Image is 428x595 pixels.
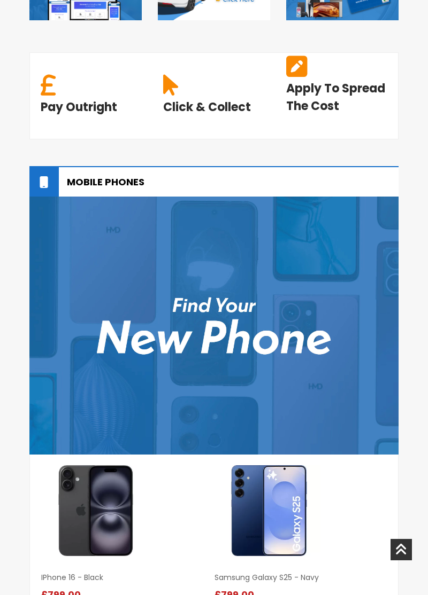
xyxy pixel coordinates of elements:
h6: Click & Collect [163,98,251,116]
img: single-product [218,465,320,556]
img: single-product [44,465,147,556]
a: Samsung Galaxy S25 - Navy [215,572,388,583]
h6: Pay Outright [41,98,117,116]
a: iPhone 16 - Black [41,572,215,583]
h6: Apply To Spread The Cost [286,80,387,115]
h2: Mobile Phones [29,167,399,197]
